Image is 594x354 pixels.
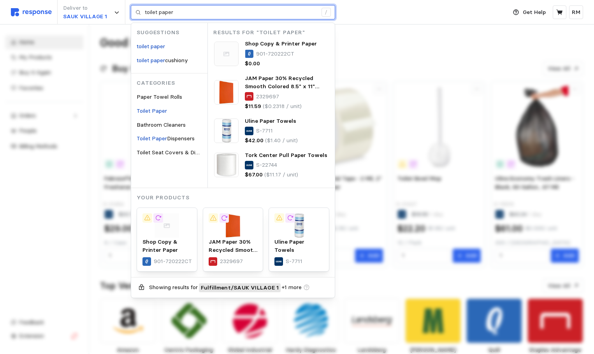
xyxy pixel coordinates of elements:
[201,284,279,292] span: Fulfillment / SAUK VILLAGE 1
[274,213,323,238] img: S-7711
[274,238,304,254] span: Uline Paper Towels
[165,57,188,64] span: cushiony
[137,121,186,128] span: Bathroom Cleaners
[63,4,107,12] p: Deliver to
[256,50,294,58] p: 901-720222CT
[209,238,257,296] span: JAM Paper 30% Recycled Smooth Colored 8.5" x 11" Color Copy Paper, 32 lbs. Orange, 50 Sheets/Pack...
[137,28,207,37] p: Suggestions
[523,8,546,17] p: Get Help
[137,149,218,156] span: Toilet Seat Covers & Dispensers
[256,161,277,169] p: S-22744
[286,257,302,266] p: S-7711
[508,5,550,20] button: Get Help
[137,135,167,142] mark: Toilet Paper
[145,5,317,19] input: Search for a product name or SKU
[322,8,331,17] div: /
[265,136,298,145] p: ($1.40 / unit)
[137,43,165,50] mark: toilet paper
[137,79,207,87] p: Categories
[214,42,239,66] img: svg%3e
[149,283,198,292] p: Showing results for
[245,40,317,47] span: Shop Copy & Printer Paper
[256,127,273,135] p: S-7711
[245,102,261,111] p: $11.59
[245,136,264,145] p: $42.00
[214,80,239,105] img: 51A77035-60C9-4391-85147E77D07217D4_sc7
[213,28,335,37] p: Results for "toilet paper"
[142,238,178,254] span: Shop Copy & Printer Paper
[137,107,167,114] mark: Toilet Paper
[209,213,258,238] img: 51A77035-60C9-4391-85147E77D07217D4_sc7
[154,257,192,266] p: 901-720222CT
[63,12,107,21] p: SAUK VILLAGE 1
[282,283,302,292] span: + 1 more
[263,102,302,111] p: ($0.2318 / unit)
[137,194,335,202] p: Your Products
[264,171,298,179] p: ($11.17 / unit)
[245,59,260,68] p: $0.00
[137,93,182,100] span: Paper Towel Rolls
[11,8,52,16] img: svg%3e
[245,152,327,159] span: Tork Center Pull Paper Towels
[245,75,319,115] span: JAM Paper 30% Recycled Smooth Colored 8.5" x 11" Color Copy Paper, 32 lbs. Orange, 50 Sheets/Pack...
[137,57,165,64] mark: toilet paper
[214,119,239,143] img: S-7711
[572,8,580,17] p: RM
[245,117,296,124] span: Uline Paper Towels
[569,5,583,19] button: RM
[142,213,192,238] img: svg%3e
[256,92,279,101] p: 2329697
[167,135,195,142] span: Dispensers
[220,257,243,266] p: 2329697
[214,153,239,177] img: S-22744
[245,171,263,179] p: $67.00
